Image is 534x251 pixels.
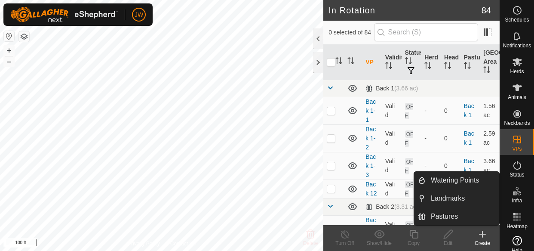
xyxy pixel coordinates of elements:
td: 2.59 ac [480,124,500,152]
th: Pasture [460,45,480,80]
img: Gallagher Logo [10,7,118,22]
button: + [4,45,14,56]
a: Back 2-1 [365,217,376,242]
p-sorticon: Activate to sort [335,59,342,65]
span: (3.31 ac) [394,203,418,210]
span: 0 selected of 84 [328,28,374,37]
a: Landmarks [426,190,499,207]
td: Valid [382,124,402,152]
p-sorticon: Activate to sort [444,63,451,70]
li: Landmarks [414,190,499,207]
p-sorticon: Activate to sort [347,59,354,65]
span: 84 [482,4,491,17]
span: Heatmap [506,224,528,229]
span: Pastures [431,211,458,222]
li: Watering Points [414,172,499,189]
div: Turn Off [328,239,362,247]
th: Herd [421,45,441,80]
span: OFF [405,158,414,174]
span: (3.66 ac) [394,85,418,92]
a: Watering Points [426,172,499,189]
td: Valid [382,215,402,243]
p-sorticon: Activate to sort [424,63,431,70]
span: OFF [405,130,414,147]
a: Back 1 [464,130,474,146]
td: 3.66 ac [480,152,500,180]
li: Pastures [414,208,499,225]
div: Edit [431,239,465,247]
span: JW [135,10,143,19]
div: Show/Hide [362,239,396,247]
span: Watering Points [431,175,479,186]
a: Back 1-3 [365,153,376,178]
span: OFF [405,221,414,238]
span: Notifications [503,43,531,48]
a: Back 1-1 [365,98,376,123]
th: Head [441,45,460,80]
p-sorticon: Activate to sort [385,63,392,70]
td: 0 [441,97,460,124]
div: - [424,161,437,170]
a: Pastures [426,208,499,225]
h2: In Rotation [328,5,482,15]
button: Reset Map [4,31,14,41]
span: Herds [510,69,524,74]
th: [GEOGRAPHIC_DATA] Area [480,45,500,80]
a: Contact Us [170,240,196,248]
div: Create [465,239,500,247]
p-sorticon: Activate to sort [405,59,412,65]
th: Validity [382,45,402,80]
td: 0 [441,152,460,180]
a: Back 1 [464,102,474,118]
div: Copy [396,239,431,247]
span: Landmarks [431,193,465,204]
div: Back 2 [365,203,418,211]
td: Valid [382,180,402,198]
td: 1.56 ac [480,97,500,124]
span: Status [509,172,524,177]
span: Schedules [505,17,529,22]
a: Privacy Policy [128,240,160,248]
span: Infra [512,198,522,203]
span: OFF [405,181,414,197]
span: VPs [512,146,522,152]
a: Back 1-2 [365,126,376,151]
th: VP [362,45,382,80]
input: Search (S) [374,23,478,41]
a: Back 12 [365,181,377,197]
div: - [424,134,437,143]
td: Valid [382,152,402,180]
button: Map Layers [19,31,29,42]
th: Status [402,45,421,80]
p-sorticon: Activate to sort [483,68,490,74]
div: - [424,106,437,115]
div: Back 1 [365,85,418,92]
td: Valid [382,97,402,124]
span: Neckbands [504,121,530,126]
span: OFF [405,103,414,119]
a: Back 1 [464,158,474,174]
span: Animals [508,95,526,100]
p-sorticon: Activate to sort [464,63,471,70]
td: 0 [441,124,460,152]
button: – [4,56,14,67]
